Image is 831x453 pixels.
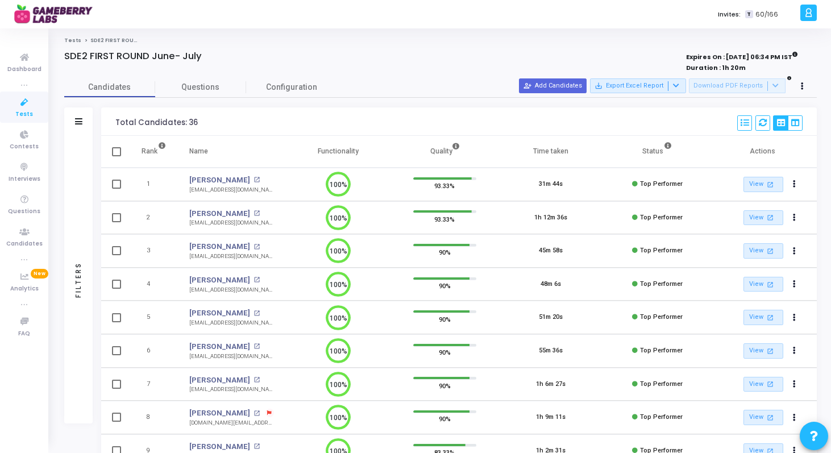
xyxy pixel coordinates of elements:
span: Candidates [6,239,43,249]
button: Actions [787,243,803,259]
button: Export Excel Report [590,78,686,93]
div: [EMAIL_ADDRESS][DOMAIN_NAME] [189,219,274,227]
button: Actions [787,310,803,326]
div: [EMAIL_ADDRESS][DOMAIN_NAME] [189,352,274,361]
mat-icon: open_in_new [765,180,775,189]
button: Actions [787,376,803,392]
span: 90% [439,280,451,292]
td: 4 [130,268,178,301]
span: 93.33% [434,180,455,192]
span: Questions [155,81,246,93]
button: Actions [787,210,803,226]
strong: Expires On : [DATE] 06:34 PM IST [686,49,798,62]
span: 93.33% [434,213,455,225]
nav: breadcrumb [64,37,817,44]
span: 90% [439,247,451,258]
span: Top Performer [640,380,683,388]
mat-icon: open_in_new [765,213,775,222]
span: 90% [439,313,451,325]
div: 1h 9m 11s [536,413,566,422]
a: View [743,210,783,226]
span: Configuration [266,81,317,93]
mat-icon: open_in_new [254,177,260,183]
button: Actions [787,410,803,426]
span: Interviews [9,174,40,184]
a: View [743,277,783,292]
td: 7 [130,368,178,401]
span: Questions [8,207,40,217]
mat-icon: open_in_new [254,443,260,450]
div: [EMAIL_ADDRESS][DOMAIN_NAME] [189,252,274,261]
label: Invites: [718,10,741,19]
button: Add Candidates [519,78,587,93]
th: Rank [130,136,178,168]
div: Name [189,145,208,157]
span: 90% [439,380,451,391]
th: Quality [392,136,498,168]
div: Total Candidates: 36 [115,118,198,127]
strong: Duration : 1h 20m [686,63,746,72]
mat-icon: open_in_new [765,346,775,356]
td: 6 [130,334,178,368]
a: View [743,310,783,325]
mat-icon: open_in_new [254,210,260,217]
h4: SDE2 FIRST ROUND June- July [64,51,202,62]
span: 60/166 [755,10,778,19]
span: Dashboard [7,65,41,74]
div: View Options [773,115,803,131]
span: Top Performer [640,413,683,421]
div: [DOMAIN_NAME][EMAIL_ADDRESS][DOMAIN_NAME] [189,419,274,427]
a: Tests [64,37,81,44]
div: [EMAIL_ADDRESS][DOMAIN_NAME] [189,186,274,194]
span: Top Performer [640,214,683,221]
span: New [31,269,48,279]
a: [PERSON_NAME] [189,341,250,352]
mat-icon: open_in_new [765,246,775,256]
span: Candidates [64,81,155,93]
div: [EMAIL_ADDRESS][DOMAIN_NAME] [189,286,274,294]
div: [EMAIL_ADDRESS][DOMAIN_NAME] [189,319,274,327]
a: View [743,343,783,359]
span: Tests [15,110,33,119]
a: View [743,243,783,259]
a: [PERSON_NAME] [189,241,250,252]
mat-icon: open_in_new [254,277,260,283]
mat-icon: open_in_new [765,313,775,322]
span: Top Performer [640,313,683,321]
div: 55m 36s [539,346,563,356]
th: Actions [710,136,817,168]
mat-icon: save_alt [595,82,603,90]
mat-icon: open_in_new [254,244,260,250]
div: 1h 6m 27s [536,380,566,389]
td: 1 [130,168,178,201]
a: View [743,177,783,192]
img: logo [14,3,99,26]
span: SDE2 FIRST ROUND June- July [90,37,172,44]
th: Status [604,136,710,168]
div: 45m 58s [539,246,563,256]
td: 8 [130,401,178,434]
div: 31m 44s [539,180,563,189]
div: Filters [73,217,84,342]
a: [PERSON_NAME] [189,408,250,419]
span: 90% [439,347,451,358]
span: Top Performer [640,247,683,254]
span: Analytics [10,284,39,294]
button: Actions [787,343,803,359]
a: [PERSON_NAME] [189,307,250,319]
a: [PERSON_NAME] [189,275,250,286]
mat-icon: open_in_new [254,410,260,417]
mat-icon: open_in_new [765,413,775,422]
span: Top Performer [640,180,683,188]
button: Download PDF Reports [689,78,786,93]
mat-icon: open_in_new [254,377,260,383]
div: 48m 6s [541,280,561,289]
span: T [745,10,753,19]
span: FAQ [18,329,30,339]
mat-icon: open_in_new [765,280,775,289]
div: 51m 20s [539,313,563,322]
button: Actions [787,177,803,193]
a: View [743,410,783,425]
div: 1h 12m 36s [534,213,567,223]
